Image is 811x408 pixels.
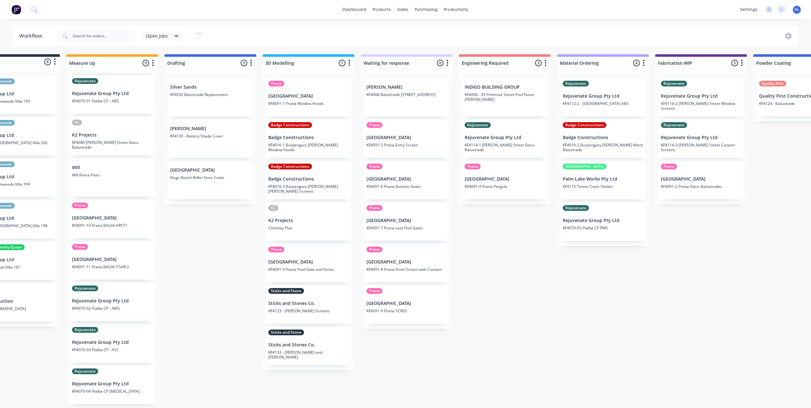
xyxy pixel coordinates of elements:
div: Rejuvenate [661,81,687,86]
div: Rejuvenate [72,368,98,374]
div: Prana [661,164,677,169]
p: Badge Constructions [268,135,349,140]
div: Prana[GEOGRAPHIC_DATA]KF4091-3 Prana Pool Gate and Fence [266,244,351,282]
p: Rejuvenate Group Pty Ltd [563,93,643,99]
div: Prana [465,164,481,169]
p: KF4091-2 Prana Glass Balustrades [661,184,741,189]
div: Sticks and Stone [268,330,304,335]
div: products [369,5,394,14]
p: KF4130 - Battery Shade Cover [170,134,250,138]
p: KF4091-5 Prana Entry Screen [366,143,447,147]
div: Prana[GEOGRAPHIC_DATA]KF4091-10 Prana BAL04 HRST1 [69,200,155,238]
div: Rejuvenate [72,286,98,291]
p: K2 Projects [72,132,152,138]
p: [GEOGRAPHIC_DATA] [366,301,447,306]
div: RejuvenateRejuvenate Group Pty LtdKF4114-2 [PERSON_NAME] Street Window Screens [658,78,744,116]
div: Prana[GEOGRAPHIC_DATA]KF4091-1 Prana Window Hoods [266,78,351,116]
div: RejuvenateRejuvenate Group Pty LtdKF4114-3 [PERSON_NAME] Street Carport Screens [658,120,744,158]
a: dashboard [339,5,369,14]
p: KF4112-2 - [GEOGRAPHIC_DATA] ABS [563,101,643,106]
div: Prana[GEOGRAPHIC_DATA]KF4091-8 Prana Front Screen with Coreten [364,244,449,282]
div: RejuvenateRejuvenate Group Pty LtdKF4070-03 Pialba CP - ASS [69,324,155,363]
div: Prana [72,203,88,208]
div: [GEOGRAPHIC_DATA]Palm Lake Works Pty LtdKF4115 Tennis Court Shelter [560,161,646,199]
p: [GEOGRAPHIC_DATA] [268,93,349,99]
p: K2 Projects [268,218,349,223]
p: KF4091-9 Prana SCR05 [366,308,447,313]
div: Rejuvenate [72,78,98,84]
p: [PERSON_NAME] [170,126,250,131]
p: KF4068 Balustrade [STREET_ADDRESS] [366,92,447,97]
p: INDIGO BUILDING GROUP [465,85,545,90]
div: INDIGO BUILDING GROUPKF4006 - 35 Primrose Street Pool Fence [PERSON_NAME] [462,78,547,116]
p: Rejuvenate Group Pty Ltd [72,91,152,96]
div: Badge Constructions [563,122,606,128]
div: RejuvenateRejuvenate Group Pty LtdKF4114-1 [PERSON_NAME] Street Glass Balustrade [462,120,547,158]
p: Rejuvenate Group Pty Ltd [563,218,643,223]
div: RejuvenateRejuvenate Group Pty LtdKF4070-04 Pialba CP [MEDICAL_DATA] [69,366,155,404]
p: KF4091-1 Prana Window Hoods [268,101,349,106]
p: Badge Constructions [563,135,643,140]
div: K2K2 ProjectsKF4080 [PERSON_NAME] Street Glass Balustrade [69,117,155,155]
p: Rejuvenate Group Pty Ltd [72,298,152,304]
img: Factory [11,5,21,14]
div: Prana [366,247,382,252]
div: Prana[GEOGRAPHIC_DATA]KF4091-4 Prana Pergola [462,161,547,199]
p: Rejuvenate Group Pty Ltd [72,340,152,345]
p: [GEOGRAPHIC_DATA] [72,257,152,262]
div: Quality First [759,81,786,86]
p: KF4016-1 Burpengary [PERSON_NAME] Window Hoods [268,143,349,152]
p: Rejuvenate Group Pty Ltd [72,381,152,387]
p: KF4016-2 Burpengary [PERSON_NAME] Mesh Balustrade [563,143,643,152]
div: Badge Constructions [268,164,312,169]
p: [GEOGRAPHIC_DATA] [366,259,447,265]
div: Prana [366,164,382,169]
p: Rejuvenate Group Pty Ltd [661,135,741,140]
div: Rejuvenate [465,122,491,128]
p: Chimney Flue [268,226,349,230]
input: Search for orders... [73,30,136,42]
div: sales [394,5,412,14]
p: Sticks and Stones Co. [268,301,349,306]
div: Badge ConstructionsBadge ConstructionsKF4016-2 Burpengary [PERSON_NAME] Mesh Balustrade [560,120,646,158]
p: Badge Constructions [268,176,349,182]
p: KF4070-01 Pialba CP - ABS [72,99,152,103]
div: Prana[GEOGRAPHIC_DATA]KF4091-5 Prana Entry Screen [364,120,449,158]
p: Will [72,165,152,170]
p: [PERSON_NAME] [366,85,447,90]
div: Sticks and StoneSticks and Stones Co.KF4133 - [PERSON_NAME] and [PERSON_NAME] [266,327,351,365]
span: Open Jobs [146,33,168,39]
div: [PERSON_NAME]KF4068 Balustrade [STREET_ADDRESS] [364,78,449,116]
p: KF4091-10 Prana BAL04 HRST1 [72,223,152,228]
div: RejuvenateRejuvenate Group Pty LtdKF4112-2 - [GEOGRAPHIC_DATA] ABS [560,78,646,116]
p: KF4070-02 Pialba CP - AMS [72,306,152,311]
p: [GEOGRAPHIC_DATA] [268,259,349,265]
div: WillWill Fence Fixes [69,159,155,197]
div: Prana [366,205,382,211]
div: Rejuvenate [72,327,98,333]
div: Rejuvenate [563,205,589,211]
p: [GEOGRAPHIC_DATA] [72,215,152,221]
div: Sticks and Stone [268,288,304,294]
div: Badge ConstructionsBadge ConstructionsKF4016-1 Burpengary [PERSON_NAME] Window Hoods [266,120,351,158]
div: Prana[GEOGRAPHIC_DATA]KF4091-11 Prana BAL06 STAIR 2 [69,241,155,280]
div: Workflow [19,32,45,40]
div: Prana[GEOGRAPHIC_DATA]KF4091-6 Prana Booster Gates [364,161,449,199]
p: KF4032 Balustrade Replacement [170,92,250,97]
p: KF4114-2 [PERSON_NAME] Street Window Screens [661,101,741,111]
div: [PERSON_NAME]KF4130 - Battery Shade Cover [168,120,253,158]
p: Silver Sands [170,85,250,90]
p: KF4115 Tennis Court Shelter [563,184,643,189]
div: purchasing [412,5,441,14]
p: KF4114-1 [PERSON_NAME] Street Glass Balustrade [465,143,545,152]
div: RejuvenateRejuvenate Group Pty LtdKF4070-01 Pialba CP - ABS [69,76,155,114]
div: Prana [268,81,284,86]
p: Palm Lake Works Pty Ltd [563,176,643,182]
div: Prana[GEOGRAPHIC_DATA]KF4091-2 Prana Glass Balustrades [658,161,744,199]
div: Silver SandsKF4032 Balustrade Replacement [168,78,253,116]
div: K2 [268,205,278,211]
div: Prana [366,288,382,294]
p: KF4080 [PERSON_NAME] Street Glass Balustrade [72,140,152,150]
div: Prana [366,122,382,128]
span: AL [794,7,799,12]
